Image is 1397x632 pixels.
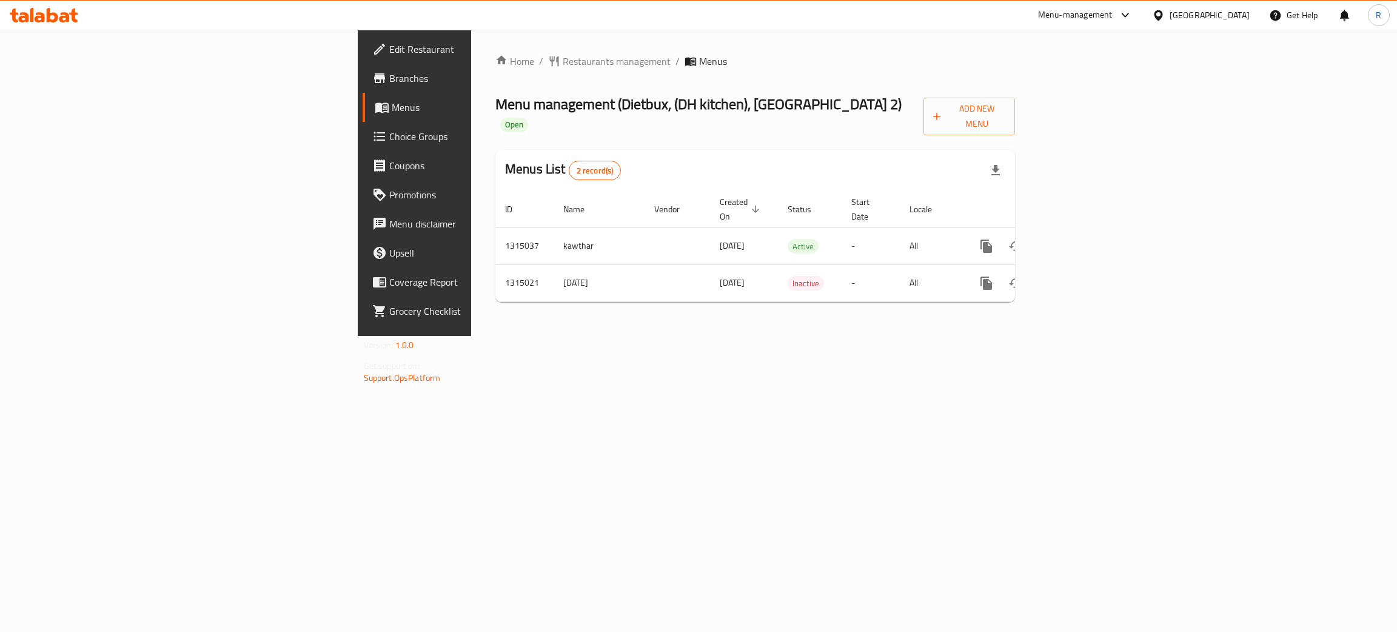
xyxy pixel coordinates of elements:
[972,232,1001,261] button: more
[788,202,827,217] span: Status
[389,217,581,231] span: Menu disclaimer
[1170,8,1250,22] div: [GEOGRAPHIC_DATA]
[363,64,591,93] a: Branches
[389,246,581,260] span: Upsell
[363,238,591,267] a: Upsell
[548,54,671,69] a: Restaurants management
[363,93,591,122] a: Menus
[900,264,962,301] td: All
[962,191,1098,228] th: Actions
[569,165,621,176] span: 2 record(s)
[395,337,414,353] span: 1.0.0
[720,195,763,224] span: Created On
[389,304,581,318] span: Grocery Checklist
[389,187,581,202] span: Promotions
[363,122,591,151] a: Choice Groups
[389,158,581,173] span: Coupons
[788,277,824,291] span: Inactive
[389,275,581,289] span: Coverage Report
[389,129,581,144] span: Choice Groups
[569,161,621,180] div: Total records count
[1376,8,1381,22] span: R
[363,267,591,297] a: Coverage Report
[842,227,900,264] td: -
[675,54,680,69] li: /
[972,269,1001,298] button: more
[363,297,591,326] a: Grocery Checklist
[1038,8,1113,22] div: Menu-management
[505,202,528,217] span: ID
[554,264,645,301] td: [DATE]
[923,98,1015,135] button: Add New Menu
[1001,232,1030,261] button: Change Status
[363,180,591,209] a: Promotions
[699,54,727,69] span: Menus
[364,358,420,374] span: Get support on:
[851,195,885,224] span: Start Date
[788,240,819,254] span: Active
[392,100,581,115] span: Menus
[654,202,695,217] span: Vendor
[363,151,591,180] a: Coupons
[842,264,900,301] td: -
[563,202,600,217] span: Name
[554,227,645,264] td: kawthar
[720,238,745,254] span: [DATE]
[720,275,745,291] span: [DATE]
[1001,269,1030,298] button: Change Status
[389,71,581,86] span: Branches
[505,160,621,180] h2: Menus List
[389,42,581,56] span: Edit Restaurant
[933,101,1005,132] span: Add New Menu
[363,209,591,238] a: Menu disclaimer
[981,156,1010,185] div: Export file
[364,370,441,386] a: Support.OpsPlatform
[495,191,1098,302] table: enhanced table
[900,227,962,264] td: All
[910,202,948,217] span: Locale
[495,90,902,118] span: Menu management ( Dietbux, (DH kitchen), [GEOGRAPHIC_DATA] 2 )
[495,54,1015,69] nav: breadcrumb
[563,54,671,69] span: Restaurants management
[364,337,394,353] span: Version:
[363,35,591,64] a: Edit Restaurant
